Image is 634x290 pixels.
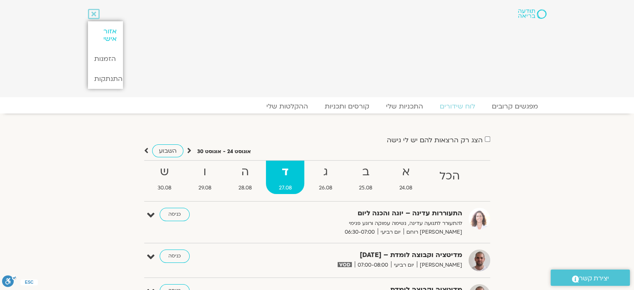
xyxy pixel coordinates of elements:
strong: ו [185,163,224,182]
strong: ש [145,163,184,182]
span: 07:00-08:00 [355,261,391,270]
a: קורסים ותכניות [316,102,378,111]
span: יום רביעי [391,261,417,270]
strong: ב [346,163,385,182]
span: 27.08 [266,184,304,192]
strong: א [387,163,425,182]
a: השבוע [152,144,183,157]
span: 30.08 [145,184,184,192]
a: אזור אישי [88,21,123,49]
a: לוח שידורים [431,102,484,111]
a: ב25.08 [346,161,385,194]
strong: הכל [427,167,473,186]
span: 06:30-07:00 [342,228,378,237]
span: 29.08 [185,184,224,192]
strong: ה [226,163,264,182]
strong: מדיטציה וקבוצה לומדת – [DATE] [258,250,462,261]
a: ש30.08 [145,161,184,194]
a: ההקלטות שלי [258,102,316,111]
p: אוגוסט 24 - אוגוסט 30 [197,147,251,156]
span: יום רביעי [378,228,403,237]
a: כניסה [160,208,190,221]
span: [PERSON_NAME] [417,261,462,270]
img: vodicon [338,262,351,267]
strong: התעוררות עדינה – יוגה והכנה ליום [258,208,462,219]
a: ד27.08 [266,161,304,194]
nav: Menu [88,102,546,111]
a: הזמנות [88,49,123,69]
label: הצג רק הרצאות להם יש לי גישה [387,136,483,144]
span: 28.08 [226,184,264,192]
a: מפגשים קרובים [484,102,546,111]
span: יצירת קשר [579,273,609,284]
span: [PERSON_NAME] רוחם [403,228,462,237]
span: 25.08 [346,184,385,192]
span: 26.08 [306,184,345,192]
a: ה28.08 [226,161,264,194]
a: יצירת קשר [551,270,630,286]
a: כניסה [160,250,190,263]
p: להתעורר לתנועה עדינה, נשימה עמוקה ורוגע פנימי [258,219,462,228]
strong: ג [306,163,345,182]
a: הכל [427,161,473,194]
a: א24.08 [387,161,425,194]
a: ו29.08 [185,161,224,194]
a: ג26.08 [306,161,345,194]
a: התכניות שלי [378,102,431,111]
span: 24.08 [387,184,425,192]
a: התנתקות [88,69,123,89]
span: השבוע [159,147,177,155]
strong: ד [266,163,304,182]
